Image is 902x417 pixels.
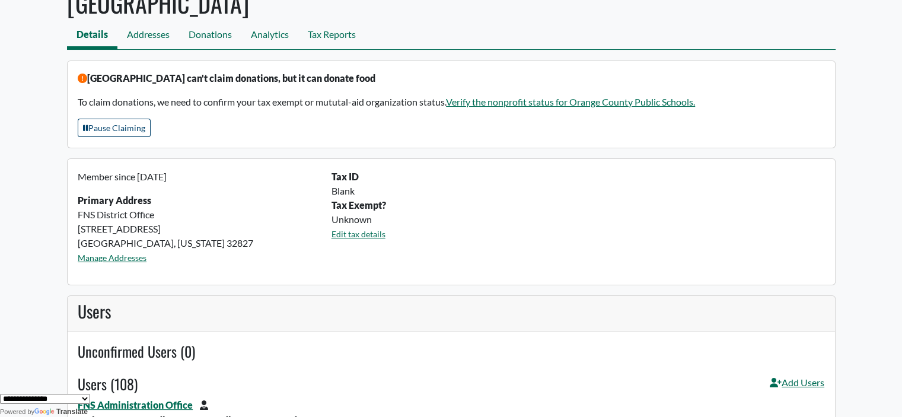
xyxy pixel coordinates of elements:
[34,408,56,416] img: Google Translate
[298,23,365,49] a: Tax Reports
[78,301,824,321] h3: Users
[446,96,695,107] a: Verify the nonprofit status for Orange County Public Schools.
[117,23,179,49] a: Addresses
[78,195,151,206] strong: Primary Address
[332,171,359,182] b: Tax ID
[179,23,241,49] a: Donations
[324,184,831,198] div: Blank
[71,170,324,274] div: FNS District Office [STREET_ADDRESS] [GEOGRAPHIC_DATA], [US_STATE] 32827
[34,408,88,416] a: Translate
[324,212,831,227] div: Unknown
[78,253,146,263] a: Manage Addresses
[67,23,117,49] a: Details
[78,375,138,393] h4: Users (108)
[241,23,298,49] a: Analytics
[78,343,824,360] h4: Unconfirmed Users (0)
[332,199,386,211] b: Tax Exempt?
[770,375,824,398] a: Add Users
[78,95,824,109] p: To claim donations, we need to confirm your tax exempt or mututal-aid organization status.
[78,71,824,85] p: [GEOGRAPHIC_DATA] can't claim donations, but it can donate food
[78,119,151,137] button: Pause Claiming
[78,170,317,184] p: Member since [DATE]
[332,229,385,239] a: Edit tax details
